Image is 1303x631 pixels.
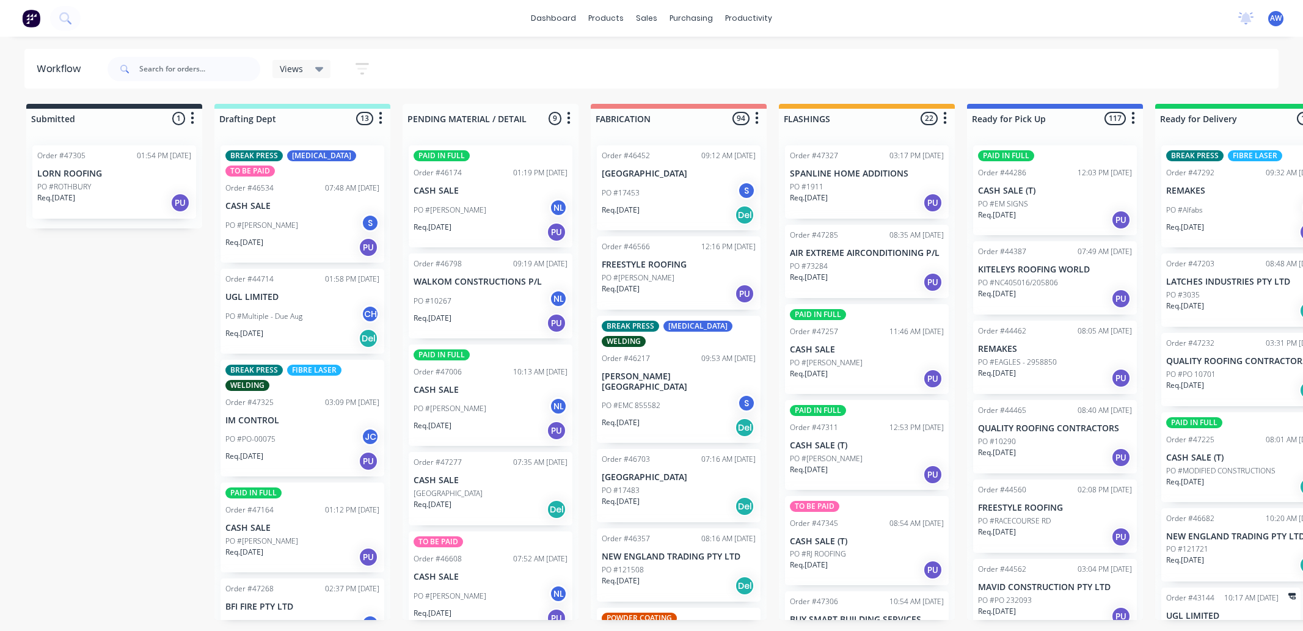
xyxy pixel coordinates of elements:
[790,248,944,258] p: AIR EXTREME AIRCONDITIONING P/L
[597,449,761,522] div: Order #4670307:16 AM [DATE][GEOGRAPHIC_DATA]PO #17483Req.[DATE]Del
[37,169,191,179] p: LORN ROOFING
[701,353,756,364] div: 09:53 AM [DATE]
[602,353,650,364] div: Order #46217
[414,296,451,307] p: PO #10267
[597,236,761,310] div: Order #4656612:16 PM [DATE]FREESTYLE ROOFINGPO #[PERSON_NAME]Req.[DATE]PU
[225,220,298,231] p: PO #[PERSON_NAME]
[701,241,756,252] div: 12:16 PM [DATE]
[701,150,756,161] div: 09:12 AM [DATE]
[414,536,463,547] div: TO BE PAID
[225,183,274,194] div: Order #46534
[602,417,640,428] p: Req. [DATE]
[1078,484,1132,495] div: 02:08 PM [DATE]
[1166,150,1224,161] div: BREAK PRESS
[790,536,944,547] p: CASH SALE (T)
[923,369,943,388] div: PU
[1078,405,1132,416] div: 08:40 AM [DATE]
[602,150,650,161] div: Order #46452
[1166,476,1204,487] p: Req. [DATE]
[889,230,944,241] div: 08:35 AM [DATE]
[602,400,660,411] p: PO #EMC 855582
[978,344,1132,354] p: REMAKES
[22,9,40,27] img: Factory
[225,602,379,612] p: BFI FIRE PTY LTD
[1166,611,1296,621] p: UGL LIMITED
[719,9,778,27] div: productivity
[602,613,677,624] div: POWDER COATING
[409,145,572,247] div: PAID IN FULLOrder #4617401:19 PM [DATE]CASH SALEPO #[PERSON_NAME]NLReq.[DATE]PU
[547,421,566,440] div: PU
[325,274,379,285] div: 01:58 PM [DATE]
[359,547,378,567] div: PU
[549,199,568,217] div: NL
[414,186,568,196] p: CASH SALE
[414,222,451,233] p: Req. [DATE]
[414,553,462,564] div: Order #46608
[1166,555,1204,566] p: Req. [DATE]
[414,499,451,510] p: Req. [DATE]
[287,365,341,376] div: FIBRE LASER
[602,371,756,392] p: [PERSON_NAME][GEOGRAPHIC_DATA]
[923,272,943,292] div: PU
[602,169,756,179] p: [GEOGRAPHIC_DATA]
[602,472,756,483] p: [GEOGRAPHIC_DATA]
[1166,417,1222,428] div: PAID IN FULL
[37,150,86,161] div: Order #47305
[973,480,1137,553] div: Order #4456002:08 PM [DATE]FREESTYLE ROOFINGPO #RACECOURSE RDReq.[DATE]PU
[978,277,1058,288] p: PO #NC405016/205806
[37,62,87,76] div: Workflow
[414,608,451,619] p: Req. [DATE]
[1078,564,1132,575] div: 03:04 PM [DATE]
[414,420,451,431] p: Req. [DATE]
[225,505,274,516] div: Order #47164
[785,145,949,219] div: Order #4732703:17 PM [DATE]SPANLINE HOME ADDITIONSPO #1911Req.[DATE]PU
[37,192,75,203] p: Req. [DATE]
[1078,246,1132,257] div: 07:49 AM [DATE]
[225,451,263,462] p: Req. [DATE]
[225,487,282,498] div: PAID IN FULL
[597,316,761,443] div: BREAK PRESS[MEDICAL_DATA]WELDINGOrder #4621709:53 AM [DATE][PERSON_NAME][GEOGRAPHIC_DATA]PO #EMC ...
[978,606,1016,617] p: Req. [DATE]
[790,150,838,161] div: Order #47327
[978,246,1026,257] div: Order #44387
[602,321,659,332] div: BREAK PRESS
[790,560,828,571] p: Req. [DATE]
[1111,289,1131,308] div: PU
[137,150,191,161] div: 01:54 PM [DATE]
[1078,167,1132,178] div: 12:03 PM [DATE]
[889,596,944,607] div: 10:54 AM [DATE]
[602,552,756,562] p: NEW ENGLAND TRADING PTY LTD
[602,564,644,575] p: PO #121508
[978,368,1016,379] p: Req. [DATE]
[549,290,568,308] div: NL
[409,452,572,525] div: Order #4727707:35 AM [DATE]CASH SALE[GEOGRAPHIC_DATA]Req.[DATE]Del
[414,150,470,161] div: PAID IN FULL
[602,485,640,496] p: PO #17483
[978,405,1026,416] div: Order #44465
[1078,326,1132,337] div: 08:05 AM [DATE]
[978,150,1034,161] div: PAID IN FULL
[790,357,863,368] p: PO #[PERSON_NAME]
[513,457,568,468] div: 07:35 AM [DATE]
[602,533,650,544] div: Order #46357
[1228,150,1282,161] div: FIBRE LASER
[973,400,1137,473] div: Order #4446508:40 AM [DATE]QUALITY ROOFING CONTRACTORSPO #10290Req.[DATE]PU
[414,313,451,324] p: Req. [DATE]
[790,440,944,451] p: CASH SALE (T)
[785,496,949,586] div: TO BE PAIDOrder #4734508:54 AM [DATE]CASH SALE (T)PO #RJ ROOFINGReq.[DATE]PU
[414,258,462,269] div: Order #46798
[978,357,1057,368] p: PO #EAGLES - 2958850
[414,167,462,178] div: Order #46174
[790,169,944,179] p: SPANLINE HOME ADDITIONS
[325,397,379,408] div: 03:09 PM [DATE]
[701,533,756,544] div: 08:16 AM [DATE]
[225,311,302,322] p: PO #Multiple - Due Aug
[889,422,944,433] div: 12:53 PM [DATE]
[1224,593,1279,604] div: 10:17 AM [DATE]
[790,596,838,607] div: Order #47306
[978,582,1132,593] p: MAVID CONSTRUCTION PTY LTD
[790,309,846,320] div: PAID IN FULL
[225,380,269,391] div: WELDING
[735,418,754,437] div: Del
[790,422,838,433] div: Order #47311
